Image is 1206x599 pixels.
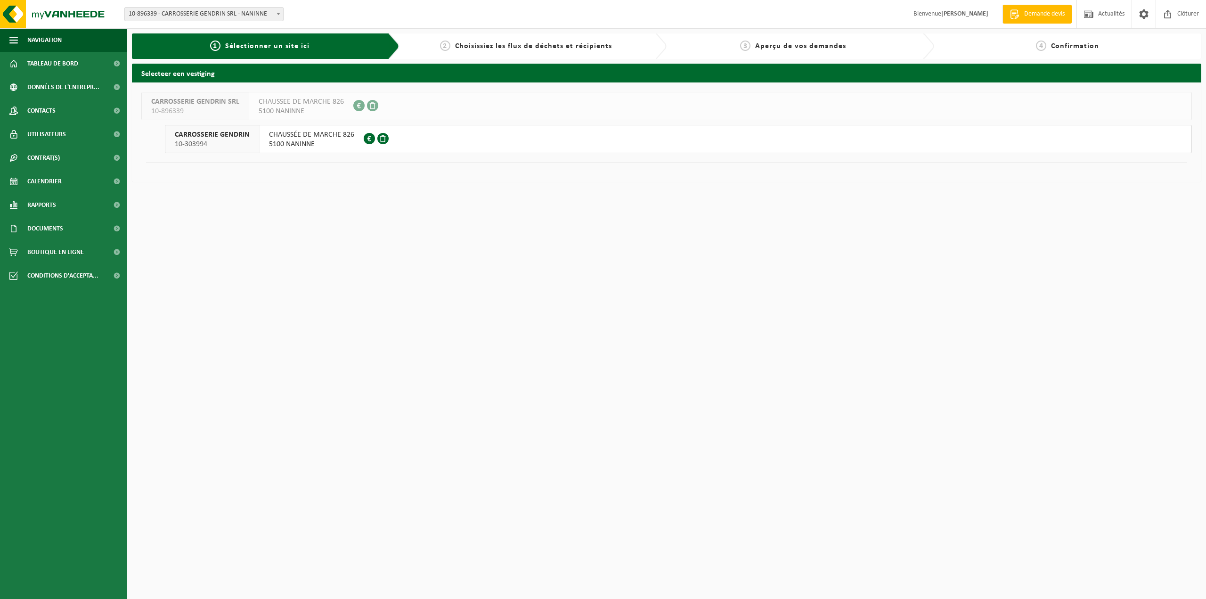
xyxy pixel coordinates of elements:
[269,139,354,149] span: 5100 NANINNE
[175,130,250,139] span: CARROSSERIE GENDRIN
[27,99,56,123] span: Contacts
[455,42,612,50] span: Choisissiez les flux de déchets et récipients
[175,139,250,149] span: 10-303994
[440,41,450,51] span: 2
[125,8,283,21] span: 10-896339 - CARROSSERIE GENDRIN SRL - NANINNE
[27,123,66,146] span: Utilisateurs
[27,28,62,52] span: Navigation
[27,240,84,264] span: Boutique en ligne
[269,130,354,139] span: CHAUSSÉE DE MARCHE 826
[1036,41,1046,51] span: 4
[151,107,239,116] span: 10-896339
[27,217,63,240] span: Documents
[27,264,98,287] span: Conditions d'accepta...
[27,193,56,217] span: Rapports
[755,42,846,50] span: Aperçu de vos demandes
[124,7,284,21] span: 10-896339 - CARROSSERIE GENDRIN SRL - NANINNE
[259,97,344,107] span: CHAUSSEE DE MARCHE 826
[259,107,344,116] span: 5100 NANINNE
[1002,5,1072,24] a: Demande devis
[225,42,310,50] span: Sélectionner un site ici
[165,125,1192,153] button: CARROSSERIE GENDRIN 10-303994 CHAUSSÉE DE MARCHE 8265100 NANINNE
[1022,9,1067,19] span: Demande devis
[151,97,239,107] span: CARROSSERIE GENDRIN SRL
[941,10,988,17] strong: [PERSON_NAME]
[132,64,1201,82] h2: Selecteer een vestiging
[27,170,62,193] span: Calendrier
[27,146,60,170] span: Contrat(s)
[27,75,99,99] span: Données de l'entrepr...
[1051,42,1099,50] span: Confirmation
[27,52,78,75] span: Tableau de bord
[210,41,220,51] span: 1
[740,41,750,51] span: 3
[5,578,157,599] iframe: chat widget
